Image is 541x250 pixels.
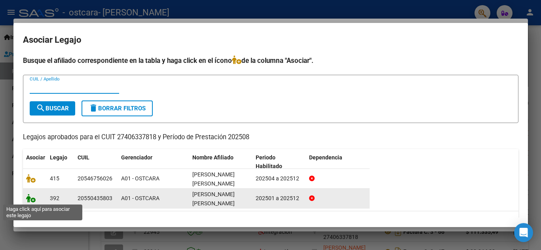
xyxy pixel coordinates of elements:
[89,105,146,112] span: Borrar Filtros
[256,154,282,170] span: Periodo Habilitado
[23,55,518,66] h4: Busque el afiliado correspondiente en la tabla y haga click en el ícono de la columna "Asociar".
[82,100,153,116] button: Borrar Filtros
[23,133,518,142] p: Legajos aprobados para el CUIT 27406337818 y Período de Prestación 202508
[23,211,518,231] div: 2 registros
[36,103,46,113] mat-icon: search
[23,149,47,175] datatable-header-cell: Asociar
[89,103,98,113] mat-icon: delete
[118,149,189,175] datatable-header-cell: Gerenciador
[50,154,67,161] span: Legajo
[192,154,233,161] span: Nombre Afiliado
[78,194,112,203] div: 20550435803
[121,154,152,161] span: Gerenciador
[23,32,518,47] h2: Asociar Legajo
[252,149,306,175] datatable-header-cell: Periodo Habilitado
[192,191,235,206] span: LASTIRI CARABAJAL RICARDO JOAQUIN
[309,154,342,161] span: Dependencia
[47,149,74,175] datatable-header-cell: Legajo
[30,101,75,116] button: Buscar
[306,149,370,175] datatable-header-cell: Dependencia
[121,195,159,201] span: A01 - OSTCARA
[189,149,253,175] datatable-header-cell: Nombre Afiliado
[74,149,118,175] datatable-header-cell: CUIL
[192,171,235,187] span: MORISON LLANOS THEO IVAN
[514,223,533,242] div: Open Intercom Messenger
[26,154,45,161] span: Asociar
[78,174,112,183] div: 20546756026
[78,154,89,161] span: CUIL
[256,174,303,183] div: 202504 a 202512
[36,105,69,112] span: Buscar
[256,194,303,203] div: 202501 a 202512
[50,195,59,201] span: 392
[50,175,59,182] span: 415
[121,175,159,182] span: A01 - OSTCARA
